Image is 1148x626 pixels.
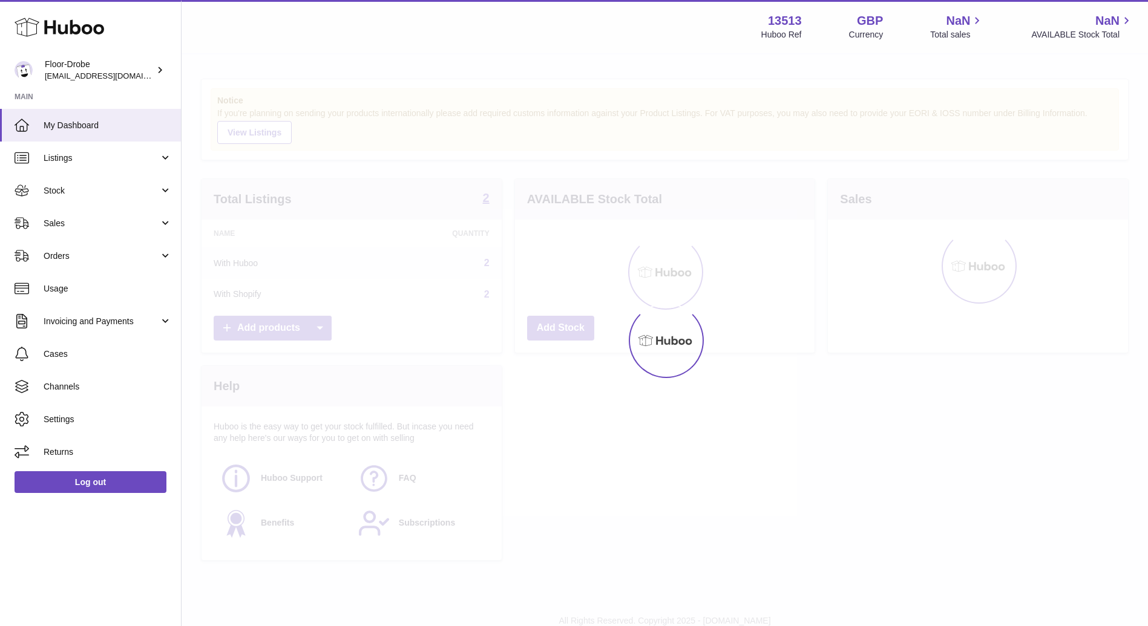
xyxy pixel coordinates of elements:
[44,283,172,295] span: Usage
[1031,13,1133,41] a: NaN AVAILABLE Stock Total
[761,29,802,41] div: Huboo Ref
[45,71,178,80] span: [EMAIL_ADDRESS][DOMAIN_NAME]
[44,218,159,229] span: Sales
[44,414,172,425] span: Settings
[44,120,172,131] span: My Dashboard
[15,61,33,79] img: jthurling@live.com
[44,185,159,197] span: Stock
[1095,13,1120,29] span: NaN
[946,13,970,29] span: NaN
[768,13,802,29] strong: 13513
[930,13,984,41] a: NaN Total sales
[44,381,172,393] span: Channels
[44,316,159,327] span: Invoicing and Payments
[849,29,884,41] div: Currency
[1031,29,1133,41] span: AVAILABLE Stock Total
[930,29,984,41] span: Total sales
[45,59,154,82] div: Floor-Drobe
[44,348,172,360] span: Cases
[857,13,883,29] strong: GBP
[44,152,159,164] span: Listings
[44,446,172,458] span: Returns
[15,471,166,493] a: Log out
[44,250,159,262] span: Orders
